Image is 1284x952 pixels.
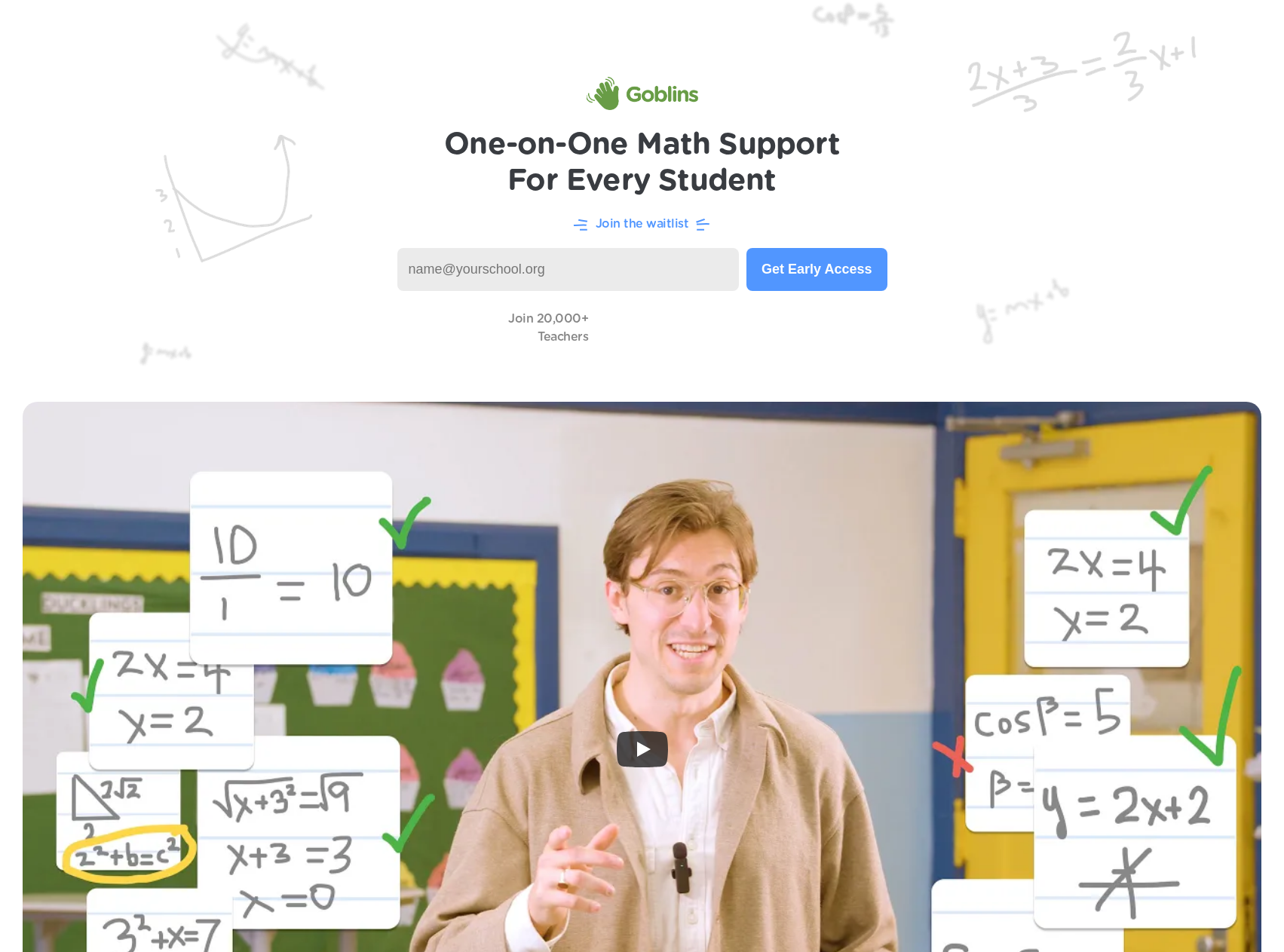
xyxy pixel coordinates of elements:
button: Play [617,731,668,767]
p: Join the waitlist [596,215,689,233]
p: Join 20,000+ Teachers [508,310,588,346]
h1: One-on-One Math Support For Every Student [444,127,840,199]
button: Get Early Access [746,248,887,291]
input: name@yourschool.org [397,248,740,291]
